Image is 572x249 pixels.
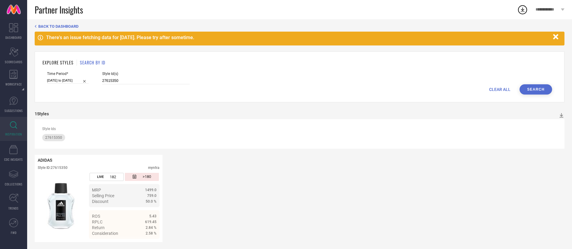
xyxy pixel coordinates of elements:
div: myntra [148,166,160,170]
span: 27615350 [45,135,62,140]
span: BACK TO DASHBOARD [38,24,78,29]
a: Details [137,242,156,247]
span: Consideration [92,231,118,236]
span: DASHBOARD [5,35,22,40]
span: Time Period* [47,72,89,76]
h1: EXPLORE STYLES [43,59,74,66]
div: Number of days since the style was first listed on the platform [125,173,159,181]
div: There's an issue fetching data for [DATE]. Please try after sometime. [46,35,550,40]
span: Style Id(s) [102,72,190,76]
h1: SEARCH BY ID [80,59,105,66]
div: 1 Styles [35,111,49,116]
span: CDC INSIGHTS [4,157,23,162]
div: Style ID: 27615350 [38,166,68,170]
button: Search [520,84,552,95]
span: LIVE [97,175,104,179]
span: 1499.0 [145,188,156,192]
div: Click to view image [38,173,84,239]
div: Open download list [517,4,528,15]
span: SCORECARDS [5,60,23,64]
span: SUGGESTIONS [5,108,23,113]
span: TRENDS [8,206,19,210]
span: Selling Price [92,193,114,198]
span: 182 [110,175,116,179]
span: Return [92,225,105,230]
span: 619.45 [145,220,156,224]
span: COLLECTIONS [5,182,23,186]
span: MRP [92,188,101,192]
span: RPLC [92,219,103,224]
span: FWD [11,230,17,235]
span: INSPIRATION [5,132,22,136]
div: Back TO Dashboard [35,24,564,29]
span: Partner Insights [35,4,83,16]
span: 759.0 [147,194,156,198]
span: 5.43 [149,214,156,218]
input: Select time period [47,77,89,84]
span: Details [143,242,156,247]
span: ADIDAS [38,158,52,163]
span: >180 [143,174,151,179]
div: Number of days the style has been live on the platform [90,173,123,181]
span: CLEAR ALL [489,87,510,92]
span: 50.0 % [146,199,156,204]
span: ROS [92,214,100,219]
img: Style preview image [38,173,84,239]
span: Discount [92,199,109,204]
span: WORKSPACE [5,82,22,86]
div: Style Ids [42,127,557,131]
span: 2.58 % [146,231,156,235]
input: Enter comma separated style ids e.g. 12345, 67890 [102,77,190,84]
span: 2.84 % [146,226,156,230]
